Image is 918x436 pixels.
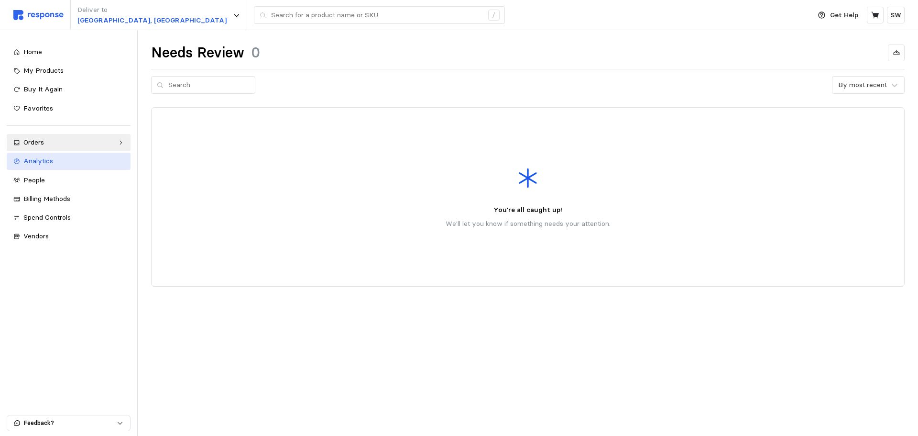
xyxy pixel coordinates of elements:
[7,228,131,245] a: Vendors
[151,44,244,62] h1: Needs Review
[168,77,250,94] input: Search
[812,6,864,24] button: Get Help
[7,81,131,98] a: Buy It Again
[23,176,45,184] span: People
[838,80,887,90] div: By most recent
[23,47,42,56] span: Home
[887,7,905,23] button: SW
[7,172,131,189] a: People
[7,100,131,117] a: Favorites
[493,205,562,215] p: You're all caught up!
[488,10,500,21] div: /
[271,7,483,24] input: Search for a product name or SKU
[23,213,71,222] span: Spend Controls
[7,44,131,61] a: Home
[23,85,63,93] span: Buy It Again
[24,419,117,427] p: Feedback?
[7,415,130,431] button: Feedback?
[23,194,70,203] span: Billing Methods
[23,232,49,240] span: Vendors
[830,10,858,21] p: Get Help
[23,104,53,112] span: Favorites
[23,66,64,75] span: My Products
[890,10,901,21] p: SW
[251,44,260,62] h1: 0
[7,153,131,170] a: Analytics
[23,157,53,165] span: Analytics
[13,10,64,20] img: svg%3e
[23,137,114,148] div: Orders
[7,209,131,226] a: Spend Controls
[77,15,227,26] p: [GEOGRAPHIC_DATA], [GEOGRAPHIC_DATA]
[7,190,131,208] a: Billing Methods
[7,62,131,79] a: My Products
[77,5,227,15] p: Deliver to
[7,134,131,151] a: Orders
[446,219,611,229] p: We'll let you know if something needs your attention.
